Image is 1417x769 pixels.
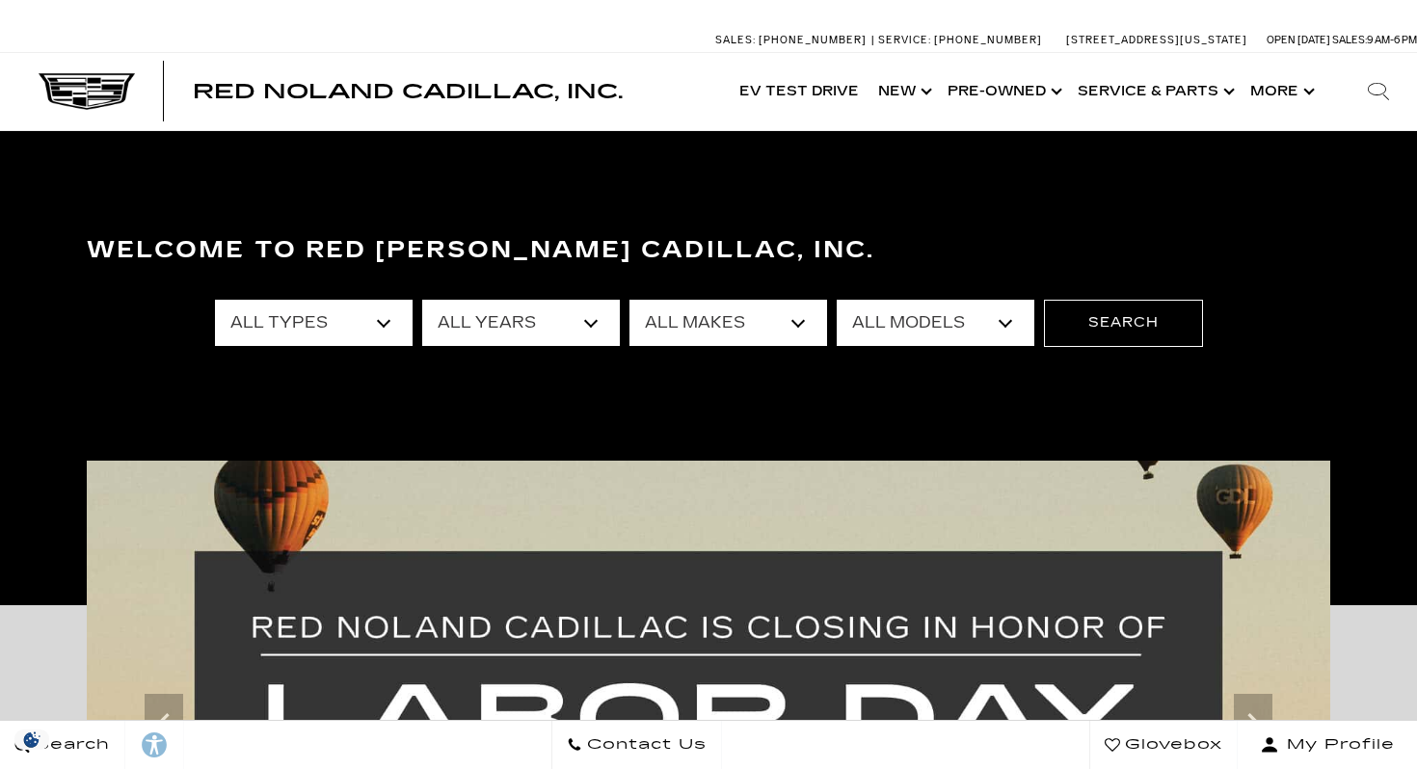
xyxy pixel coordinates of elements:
span: Red Noland Cadillac, Inc. [193,80,623,103]
h3: Welcome to Red [PERSON_NAME] Cadillac, Inc. [87,231,1330,270]
button: Open user profile menu [1238,721,1417,769]
span: Glovebox [1120,731,1222,758]
a: Service & Parts [1068,53,1241,130]
span: [PHONE_NUMBER] [759,34,867,46]
a: Service: [PHONE_NUMBER] [871,35,1047,45]
select: Filter by make [629,300,827,346]
a: Glovebox [1089,721,1238,769]
a: EV Test Drive [730,53,869,130]
span: 9 AM-6 PM [1367,34,1417,46]
img: Cadillac Dark Logo with Cadillac White Text [39,73,135,110]
span: [PHONE_NUMBER] [934,34,1042,46]
div: Previous [145,694,183,752]
span: Service: [878,34,931,46]
span: Open [DATE] [1267,34,1330,46]
span: Sales: [715,34,756,46]
select: Filter by model [837,300,1034,346]
img: Opt-Out Icon [10,729,54,750]
button: Search [1044,300,1203,346]
button: More [1241,53,1321,130]
select: Filter by type [215,300,413,346]
select: Filter by year [422,300,620,346]
span: My Profile [1279,731,1395,758]
a: [STREET_ADDRESS][US_STATE] [1066,34,1247,46]
span: Contact Us [582,731,707,758]
span: Sales: [1332,34,1367,46]
section: Click to Open Cookie Consent Modal [10,729,54,750]
span: Search [30,731,110,758]
div: Next [1234,694,1272,752]
a: Red Noland Cadillac, Inc. [193,82,623,101]
a: Pre-Owned [938,53,1068,130]
a: Sales: [PHONE_NUMBER] [715,35,871,45]
a: Contact Us [551,721,722,769]
a: New [869,53,938,130]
